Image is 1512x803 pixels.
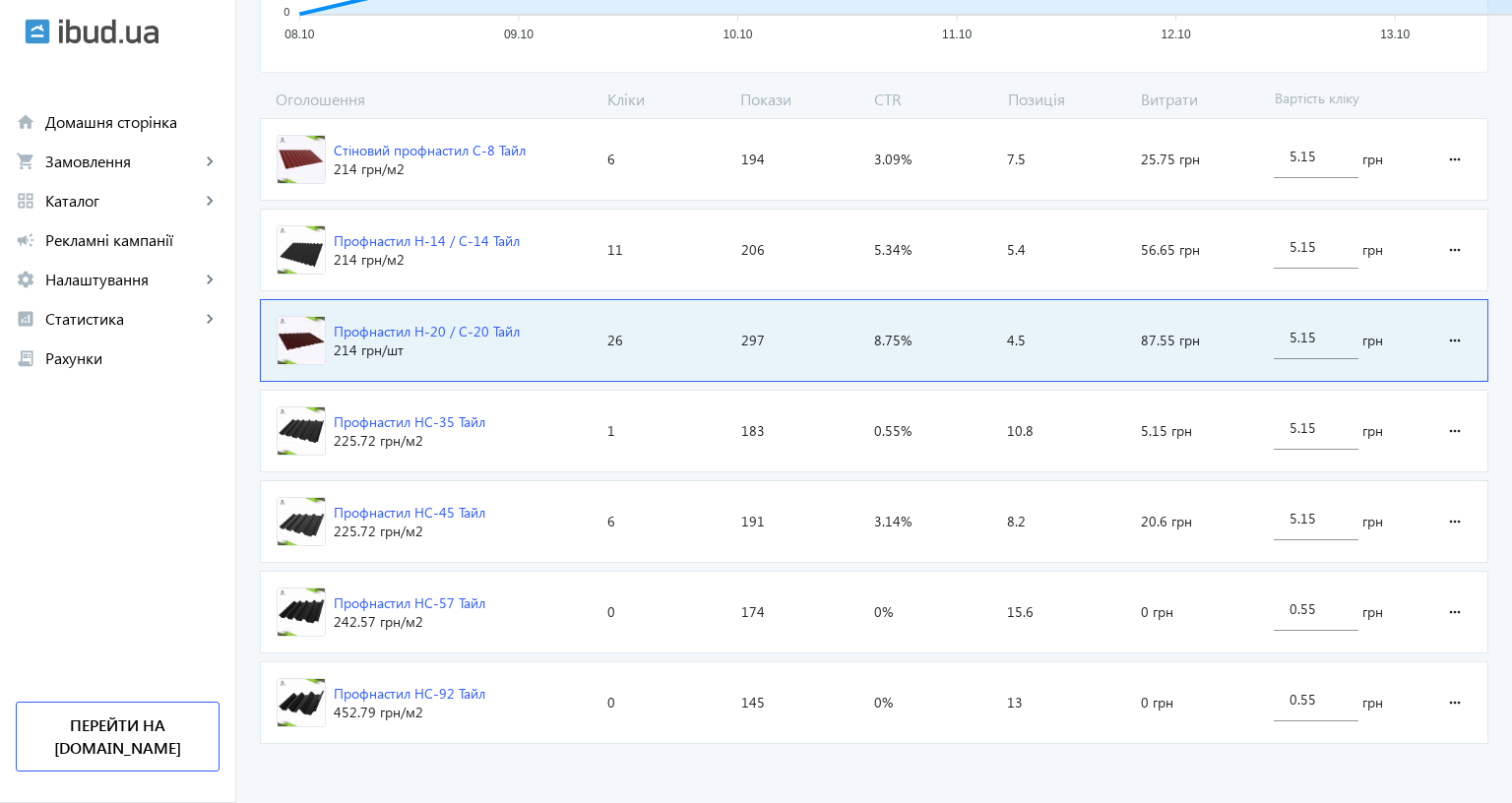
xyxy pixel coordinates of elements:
[334,684,485,704] div: Профнастил НС-92 Тайл
[1007,150,1026,169] span: 7.5
[16,152,35,171] mat-icon: shopping_cart
[599,89,733,110] span: Кліки
[1443,317,1467,364] mat-icon: more_horiz
[1007,421,1034,441] span: 10.8
[1267,89,1424,110] span: Вартість кліку
[942,29,972,42] tspan: 11.10
[200,270,220,289] mat-icon: keyboard_arrow_right
[607,421,615,441] span: 1
[607,693,615,712] span: 0
[334,322,520,341] div: Профнастил Н-20 / С-20 Тайл
[1443,498,1467,545] mat-icon: more_horiz
[278,679,325,726] img: 257436581a6cdbadd60357889863345-b9e3397827.png
[16,702,220,772] a: Перейти на [DOMAIN_NAME]
[504,29,534,42] tspan: 09.10
[16,191,35,211] mat-icon: grid_view
[45,309,200,329] span: Статистика
[334,340,520,360] div: 214 грн /шт
[334,593,485,613] div: Профнастил НС-57 Тайл
[741,150,765,169] span: 194
[741,512,765,531] span: 191
[278,588,325,636] img: 124596581a62b9dd8b6571011374738-b9e3397827.png
[334,522,485,541] div: 225.72 грн /м2
[1000,89,1134,110] span: Позиція
[741,331,765,350] span: 297
[1141,693,1173,712] span: 0 грн
[1007,602,1034,622] span: 15.6
[334,503,485,523] div: Профнастил НС-45 Тайл
[1007,240,1026,260] span: 5.4
[59,19,158,44] img: ibud_text.svg
[45,152,200,171] span: Замовлення
[16,230,35,250] mat-icon: campaign
[1133,89,1267,110] span: Витрати
[1380,29,1410,42] tspan: 13.10
[45,230,220,250] span: Рекламні кампанії
[741,421,765,441] span: 183
[1362,240,1383,260] span: грн
[200,309,220,329] mat-icon: keyboard_arrow_right
[1007,512,1026,531] span: 8.2
[607,512,615,531] span: 6
[278,498,325,545] img: 124586581a4ea522a39770477325620-b9e3397827.png
[1443,679,1467,726] mat-icon: more_horiz
[874,240,912,260] span: 5.34%
[1362,150,1383,169] span: грн
[607,150,615,169] span: 6
[278,136,325,183] img: 2361265548fab67ec52010970034126-89dcbd534a.jpg
[45,191,200,211] span: Каталог
[1443,588,1467,636] mat-icon: more_horiz
[874,150,912,169] span: 3.09%
[200,191,220,211] mat-icon: keyboard_arrow_right
[16,348,35,368] mat-icon: receipt_long
[1443,226,1467,274] mat-icon: more_horiz
[1362,512,1383,531] span: грн
[874,693,893,712] span: 0%
[1141,512,1192,531] span: 20.6 грн
[283,6,289,18] tspan: 0
[1007,693,1023,712] span: 13
[16,112,35,132] mat-icon: home
[874,421,912,441] span: 0.55%
[607,602,615,622] span: 0
[45,112,220,132] span: Домашня сторінка
[741,602,765,622] span: 174
[200,152,220,171] mat-icon: keyboard_arrow_right
[1007,331,1026,350] span: 4.5
[874,512,912,531] span: 3.14%
[284,29,314,42] tspan: 08.10
[732,89,866,110] span: Покази
[1162,29,1191,42] tspan: 12.10
[741,240,765,260] span: 206
[260,89,599,110] span: Оголошення
[16,309,35,329] mat-icon: analytics
[866,89,1000,110] span: CTR
[1141,150,1200,169] span: 25.75 грн
[1141,240,1200,260] span: 56.65 грн
[874,602,893,622] span: 0%
[741,693,765,712] span: 145
[45,348,220,368] span: Рахунки
[1141,331,1200,350] span: 87.55 грн
[334,703,485,722] div: 452.79 грн /м2
[334,159,526,179] div: 214 грн /м2
[278,226,325,274] img: 124586581a27e112e31328559318414-b9e3397827.png
[278,317,325,364] img: 2352165548fdcac5c67206417831168-a934eb3fe3.jpg
[334,250,520,270] div: 214 грн /м2
[1443,136,1467,183] mat-icon: more_horiz
[334,412,485,432] div: Профнастил НС-35 Тайл
[874,331,912,350] span: 8.75%
[334,231,520,251] div: Профнастил Н-14 / С-14 Тайл
[334,141,526,160] div: Стіновий профнастил С-8 Тайл
[1443,407,1467,455] mat-icon: more_horiz
[25,19,50,44] img: ibud.svg
[45,270,200,289] span: Налаштування
[607,331,623,350] span: 26
[278,407,325,455] img: 124616581a4082db765886357212143-b9e3397827.png
[1362,331,1383,350] span: грн
[1362,693,1383,712] span: грн
[723,29,752,42] tspan: 10.10
[16,270,35,289] mat-icon: settings
[334,612,485,632] div: 242.57 грн /м2
[1362,602,1383,622] span: грн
